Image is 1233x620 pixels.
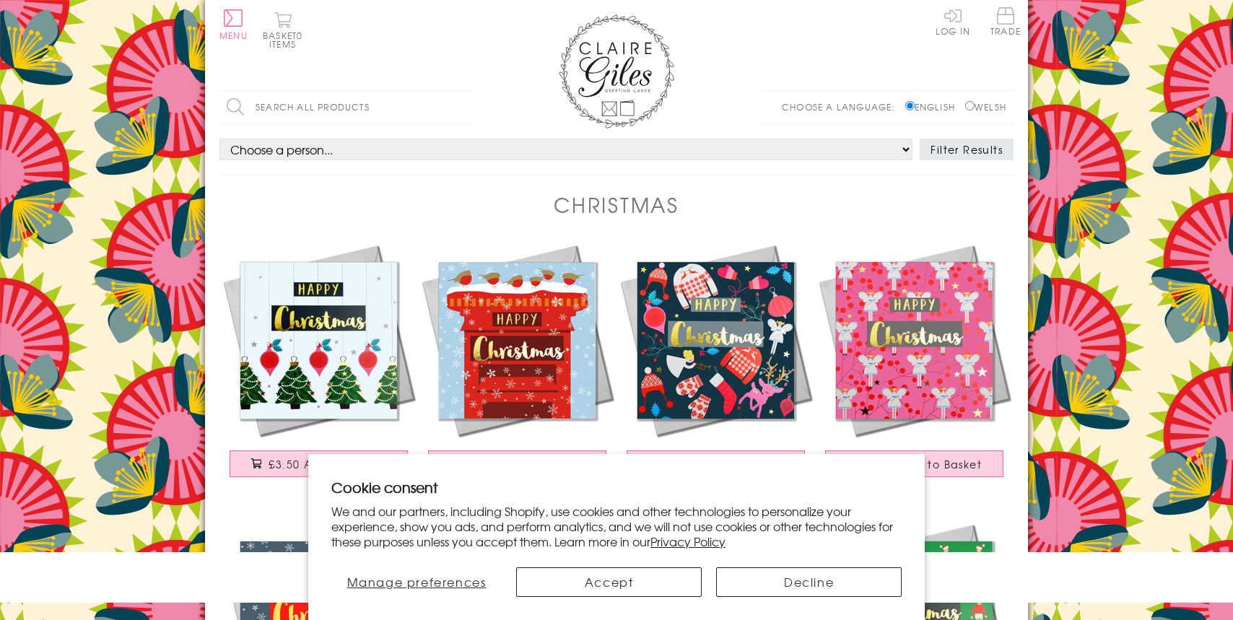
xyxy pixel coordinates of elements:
button: £3.50 Add to Basket [428,450,607,477]
input: English [905,101,915,110]
img: Christmas Card, Jumpers & Mittens, text foiled in shiny gold [616,241,815,440]
span: Trade [990,7,1021,35]
label: Welsh [965,100,1006,113]
a: Christmas Card, Trees and Baubles, text foiled in shiny gold £3.50 Add to Basket [219,241,418,492]
span: £3.50 Add to Basket [269,457,386,471]
h2: Cookie consent [331,477,902,497]
button: £3.50 Add to Basket [230,450,409,477]
p: We and our partners, including Shopify, use cookies and other technologies to personalize your ex... [331,504,902,549]
button: Basket0 items [263,12,302,48]
input: Search [458,91,472,123]
button: Decline [716,567,902,597]
a: Privacy Policy [650,533,726,550]
p: Choose a language: [782,100,902,113]
span: 0 items [269,29,302,51]
a: Christmas Card, Robins on a Postbox, text foiled in shiny gold £3.50 Add to Basket [418,241,616,492]
h1: Christmas [554,190,679,219]
span: Menu [219,29,248,42]
input: Search all products [219,91,472,123]
a: Christmas Card, Jumpers & Mittens, text foiled in shiny gold £3.50 Add to Basket [616,241,815,492]
span: Manage preferences [347,573,487,590]
a: Log In [936,7,970,35]
button: Accept [516,567,702,597]
a: Christmas Card, Fairies on Pink, text foiled in shiny gold £3.50 Add to Basket [815,241,1014,492]
img: Claire Giles Greetings Cards [559,14,674,128]
button: Menu [219,9,248,40]
button: £3.50 Add to Basket [825,450,1004,477]
button: Filter Results [920,139,1014,160]
button: Manage preferences [331,567,502,597]
img: Christmas Card, Robins on a Postbox, text foiled in shiny gold [418,241,616,440]
a: Trade [990,7,1021,38]
button: £3.50 Add to Basket [627,450,806,477]
input: Welsh [965,101,975,110]
label: English [905,100,962,113]
img: Christmas Card, Trees and Baubles, text foiled in shiny gold [219,241,418,440]
img: Christmas Card, Fairies on Pink, text foiled in shiny gold [815,241,1014,440]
